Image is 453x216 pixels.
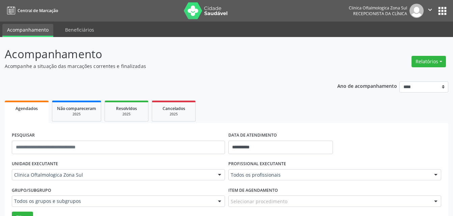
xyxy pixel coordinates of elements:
[436,5,448,17] button: apps
[337,81,397,90] p: Ano de acompanhamento
[5,46,315,63] p: Acompanhamento
[228,130,277,141] label: DATA DE ATENDIMENTO
[5,5,58,16] a: Central de Marcação
[110,112,143,117] div: 2025
[163,106,185,111] span: Cancelados
[353,11,407,16] span: Recepcionista da clínica
[116,106,137,111] span: Resolvidos
[60,24,99,36] a: Beneficiários
[12,130,35,141] label: PESQUISAR
[424,4,436,18] button: 
[157,112,191,117] div: 2025
[2,24,53,37] a: Acompanhamento
[16,106,38,111] span: Agendados
[231,198,287,205] span: Selecionar procedimento
[12,159,58,169] label: UNIDADE EXECUTANTE
[57,112,96,117] div: 2025
[426,6,434,13] i: 
[228,185,278,195] label: Item de agendamento
[349,5,407,11] div: Clinica Oftalmologica Zona Sul
[12,185,51,195] label: Grupo/Subgrupo
[14,198,211,205] span: Todos os grupos e subgrupos
[57,106,96,111] span: Não compareceram
[409,4,424,18] img: img
[412,56,446,67] button: Relatórios
[14,172,211,178] span: Clinica Oftalmologica Zona Sul
[228,159,286,169] label: PROFISSIONAL EXECUTANTE
[18,8,58,13] span: Central de Marcação
[5,63,315,70] p: Acompanhe a situação das marcações correntes e finalizadas
[231,172,428,178] span: Todos os profissionais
